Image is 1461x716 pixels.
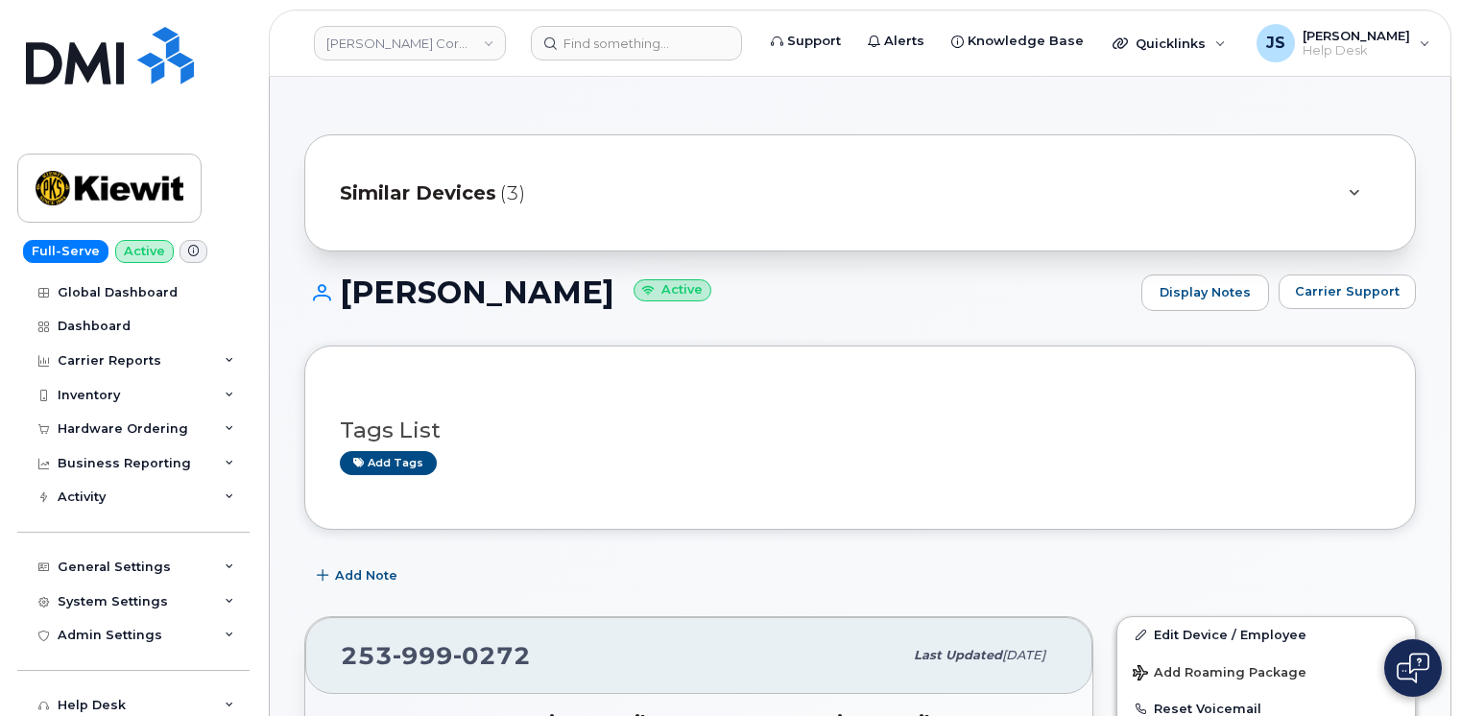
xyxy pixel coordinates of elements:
span: Last updated [914,648,1002,662]
img: Open chat [1397,653,1429,683]
span: [DATE] [1002,648,1045,662]
span: 253 [341,641,531,670]
a: Edit Device / Employee [1117,617,1415,652]
a: Add tags [340,451,437,475]
button: Carrier Support [1279,274,1416,309]
span: (3) [500,179,525,207]
span: 999 [393,641,453,670]
span: Carrier Support [1295,282,1400,300]
span: 0272 [453,641,531,670]
a: Display Notes [1141,274,1269,311]
button: Add Roaming Package [1117,652,1415,691]
button: Add Note [304,559,414,593]
span: Add Note [335,566,397,585]
h3: Tags List [340,418,1380,442]
span: Add Roaming Package [1133,665,1306,683]
h1: [PERSON_NAME] [304,275,1132,309]
small: Active [634,279,711,301]
span: Similar Devices [340,179,496,207]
